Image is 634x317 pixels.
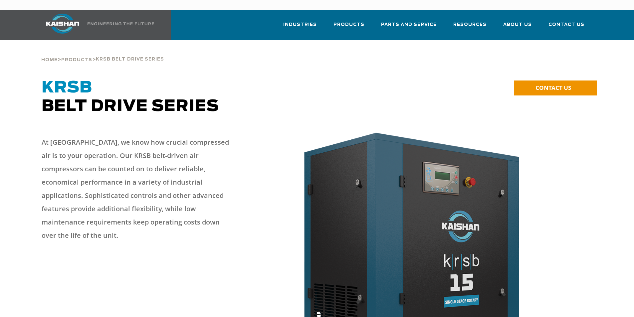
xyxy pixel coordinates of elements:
[61,58,92,62] span: Products
[333,21,364,29] span: Products
[88,22,154,25] img: Engineering the future
[41,57,58,63] a: Home
[535,84,571,91] span: CONTACT US
[453,16,487,39] a: Resources
[333,16,364,39] a: Products
[61,57,92,63] a: Products
[503,21,532,29] span: About Us
[96,57,164,62] span: krsb belt drive series
[548,21,584,29] span: Contact Us
[548,16,584,39] a: Contact Us
[283,16,317,39] a: Industries
[381,16,437,39] a: Parts and Service
[453,21,487,29] span: Resources
[514,80,597,95] a: CONTACT US
[41,58,58,62] span: Home
[41,40,164,65] div: > >
[503,16,532,39] a: About Us
[381,21,437,29] span: Parts and Service
[38,14,88,34] img: kaishan logo
[283,21,317,29] span: Industries
[42,80,219,114] span: Belt Drive Series
[42,80,92,96] span: KRSB
[42,136,235,242] p: At [GEOGRAPHIC_DATA], we know how crucial compressed air is to your operation. Our KRSB belt-driv...
[38,10,155,40] a: Kaishan USA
